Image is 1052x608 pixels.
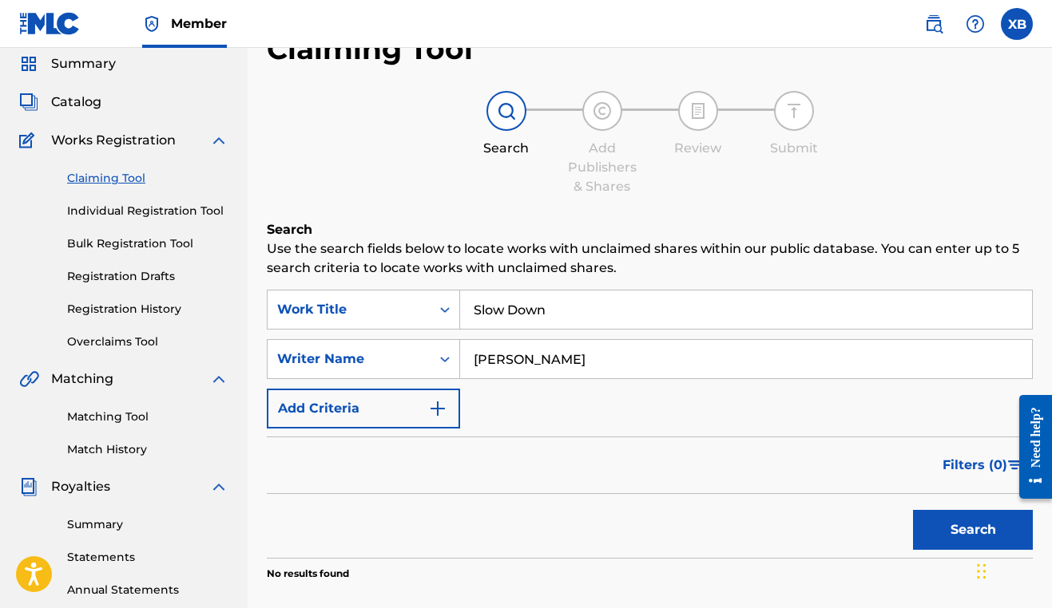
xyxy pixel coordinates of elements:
[51,93,101,112] span: Catalog
[277,349,421,369] div: Writer Name
[966,14,985,34] img: help
[19,93,101,112] a: CatalogCatalog
[51,369,113,389] span: Matching
[67,170,228,187] a: Claiming Tool
[67,235,228,252] a: Bulk Registration Tool
[754,139,834,158] div: Submit
[67,516,228,533] a: Summary
[67,549,228,566] a: Statements
[19,477,38,496] img: Royalties
[466,139,546,158] div: Search
[209,131,228,150] img: expand
[784,101,804,120] img: step indicator icon for Submit
[267,389,460,428] button: Add Criteria
[142,14,161,34] img: Top Rightsholder
[267,31,473,67] h2: Claiming Tool
[972,531,1052,608] iframe: Chat Widget
[913,510,1033,550] button: Search
[209,369,228,389] img: expand
[562,139,642,196] div: Add Publishers & Shares
[19,131,40,150] img: Works Registration
[19,54,116,73] a: SummarySummary
[67,441,228,458] a: Match History
[209,477,228,496] img: expand
[19,12,81,35] img: MLC Logo
[51,477,110,496] span: Royalties
[277,300,421,319] div: Work Title
[267,290,1033,558] form: Search Form
[19,93,38,112] img: Catalog
[67,582,228,598] a: Annual Statements
[918,8,950,40] a: Public Search
[924,14,943,34] img: search
[67,203,228,219] a: Individual Registration Tool
[67,268,228,285] a: Registration Drafts
[428,399,447,418] img: 9d2ae6d4665cec9f34b9.svg
[19,369,39,389] img: Matching
[67,301,228,318] a: Registration History
[943,456,1007,475] span: Filters ( 0 )
[267,220,1033,239] h6: Search
[689,101,708,120] img: step indicator icon for Review
[267,239,1033,278] p: Use the search fields below to locate works with unclaimed shares within our public database. You...
[1007,381,1052,512] iframe: Resource Center
[959,8,991,40] div: Help
[658,139,738,158] div: Review
[19,54,38,73] img: Summary
[1001,8,1033,40] div: User Menu
[51,54,116,73] span: Summary
[593,101,612,120] img: step indicator icon for Add Publishers & Shares
[67,334,228,350] a: Overclaims Tool
[67,409,228,425] a: Matching Tool
[933,445,1033,485] button: Filters (0)
[171,14,227,33] span: Member
[497,101,516,120] img: step indicator icon for Search
[267,567,349,581] p: No results found
[51,131,176,150] span: Works Registration
[977,547,986,595] div: Drag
